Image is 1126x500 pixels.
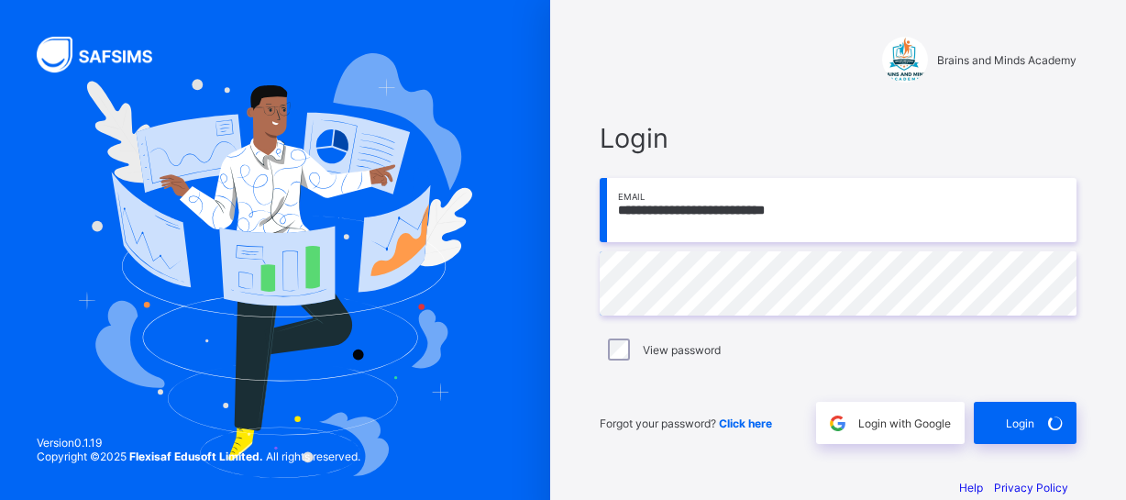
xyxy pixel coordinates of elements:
span: Version 0.1.19 [37,436,360,450]
span: Copyright © 2025 All rights reserved. [37,450,360,463]
span: Forgot your password? [600,417,772,430]
span: Login with Google [858,417,951,430]
strong: Flexisaf Edusoft Limited. [129,450,263,463]
span: Login [1006,417,1034,430]
label: View password [643,343,721,357]
img: SAFSIMS Logo [37,37,174,72]
span: Login [600,122,1076,154]
a: Click here [719,417,772,430]
span: Brains and Minds Academy [937,53,1076,67]
a: Help [959,481,983,494]
img: google.396cfc9801f0270233282035f929180a.svg [827,413,848,434]
img: Hero Image [78,53,473,478]
a: Privacy Policy [994,481,1068,494]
